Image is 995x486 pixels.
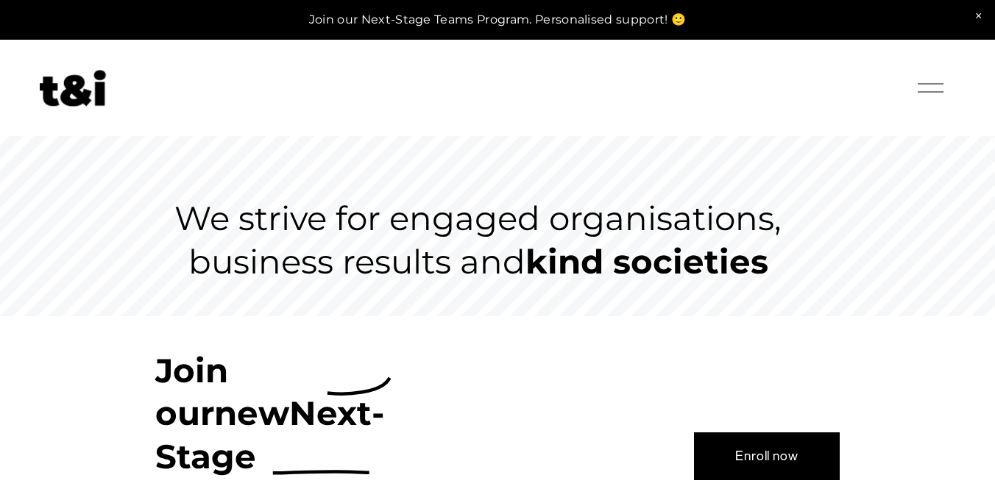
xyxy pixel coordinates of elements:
strong: kind societies [525,241,768,282]
a: Enroll now [694,432,840,479]
strong: Join our [155,350,238,434]
strong: new [214,393,289,433]
img: Future of Work Experts [40,70,106,107]
h3: We strive for engaged organisations, business results and [155,197,801,283]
